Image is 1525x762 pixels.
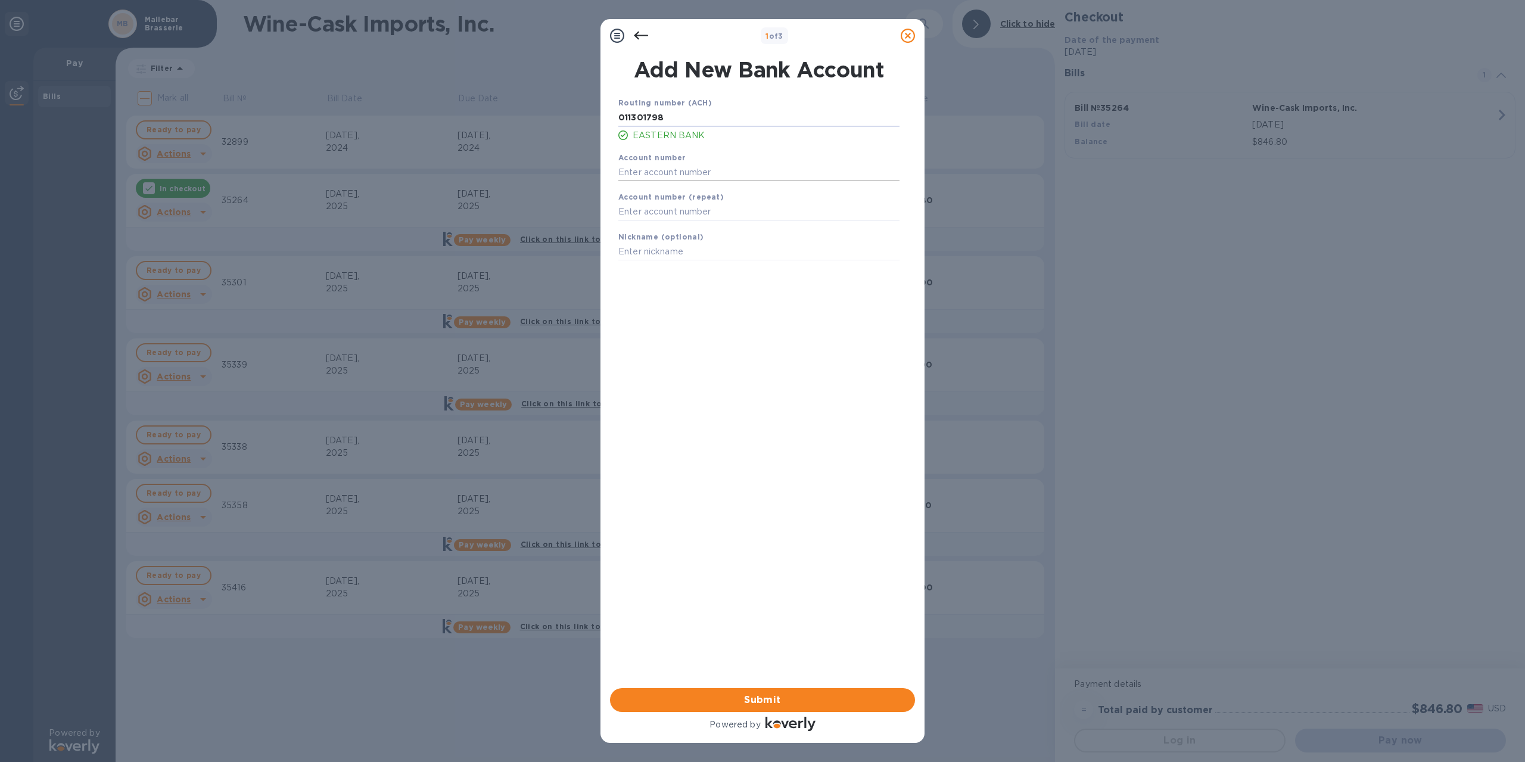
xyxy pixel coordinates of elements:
input: Enter nickname [618,243,900,261]
b: Routing number (ACH) [618,98,712,107]
p: EASTERN BANK [633,129,900,142]
p: Powered by [709,719,760,731]
b: of 3 [765,32,783,41]
h1: Add New Bank Account [611,57,907,82]
b: Account number [618,153,686,162]
input: Enter account number [618,203,900,221]
input: Enter account number [618,163,900,181]
b: Nickname (optional) [618,232,704,241]
span: 1 [765,32,768,41]
button: Submit [610,688,915,712]
img: Logo [765,717,816,731]
span: Submit [620,693,905,707]
input: Enter routing number [618,109,900,127]
b: Account number (repeat) [618,192,724,201]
